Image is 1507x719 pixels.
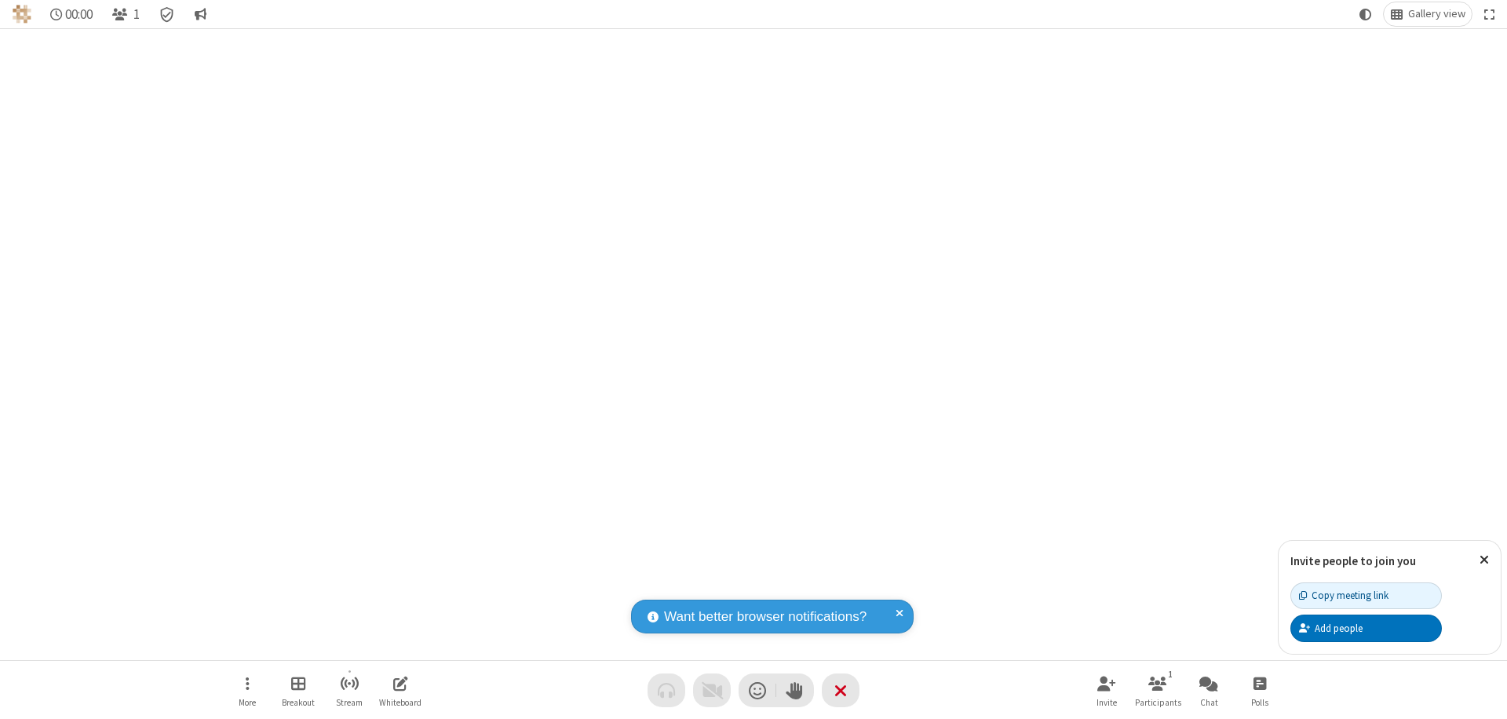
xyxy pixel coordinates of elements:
label: Invite people to join you [1290,553,1416,568]
button: Close popover [1468,541,1501,579]
span: Gallery view [1408,8,1465,20]
span: Chat [1200,698,1218,707]
button: Fullscreen [1478,2,1502,26]
button: Audio problem - check your Internet connection or call by phone [648,673,685,707]
button: Raise hand [776,673,814,707]
span: Participants [1135,698,1181,707]
div: Timer [44,2,100,26]
button: Open participant list [1134,668,1181,713]
span: Breakout [282,698,315,707]
button: Add people [1290,615,1442,641]
span: Invite [1096,698,1117,707]
button: Open chat [1185,668,1232,713]
span: Stream [336,698,363,707]
span: More [239,698,256,707]
div: Meeting details Encryption enabled [152,2,182,26]
span: 1 [133,7,140,22]
button: Send a reaction [739,673,776,707]
span: Polls [1251,698,1268,707]
button: Start streaming [326,668,373,713]
div: Copy meeting link [1299,588,1388,603]
span: Whiteboard [379,698,421,707]
button: Open participant list [105,2,146,26]
div: 1 [1164,667,1177,681]
span: Want better browser notifications? [664,607,867,627]
button: End or leave meeting [822,673,859,707]
button: Manage Breakout Rooms [275,668,322,713]
button: Video [693,673,731,707]
button: Open poll [1236,668,1283,713]
button: Change layout [1384,2,1472,26]
span: 00:00 [65,7,93,22]
button: Copy meeting link [1290,582,1442,609]
button: Conversation [188,2,213,26]
img: QA Selenium DO NOT DELETE OR CHANGE [13,5,31,24]
button: Open menu [224,668,271,713]
button: Open shared whiteboard [377,668,424,713]
button: Using system theme [1353,2,1378,26]
button: Invite participants (⌘+Shift+I) [1083,668,1130,713]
